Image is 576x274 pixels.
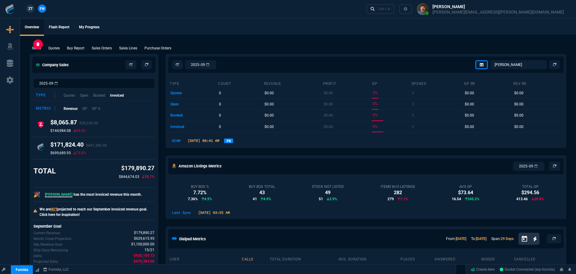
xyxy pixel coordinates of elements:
p: 94.4% [73,128,86,133]
div: Buy Box Total [249,184,275,189]
span: Socket Connected (erp-fornida) [500,267,555,272]
p: The difference between the current month's Revenue and the goal. [33,253,42,259]
p: Sales Lines [119,45,137,51]
a: FN [224,139,233,143]
p: $699,689.95 [50,151,71,155]
p: 0 [219,111,221,120]
p: 4.9% [201,196,212,202]
p: 0% [373,100,378,108]
th: Rev RR [513,79,562,87]
div: 49 [312,189,344,196]
p: 0 [219,123,221,131]
span: 41 [253,196,257,202]
p: $0.00 [514,111,524,120]
p: $0.00 [514,89,524,97]
p: $0.00 [264,100,274,108]
p: The difference between the current month's Revenue goal and projected month-end. [33,259,58,264]
th: placed [400,254,434,263]
th: Profit [323,79,372,87]
p: 78.7% [142,174,154,179]
div: Buy Box % [188,184,212,189]
div: 43 [249,189,275,196]
span: The difference between the current month's Revenue goal and projected month-end. [134,259,154,264]
p: Revenue for Sep. [33,230,60,236]
h5: Amazon Listings Metrics [179,163,222,169]
p: $144,984.08 [50,128,71,133]
p: $0.00 [324,89,333,97]
p: $0.00 [465,111,474,120]
div: Metric [36,106,55,111]
th: opened [411,79,464,87]
div: Type [36,93,55,98]
p: Uses current month's data to project the month's close. [33,236,71,241]
div: Ctrl + K [378,7,390,11]
p: spec.value [128,236,155,241]
a: Overview [20,19,44,36]
td: open [169,98,218,110]
p: $0.00 [465,100,474,108]
p: Invoiced [110,93,124,98]
p: To: [471,236,486,241]
p: spec.value [128,230,155,236]
div: Stock Not Listed [312,184,344,189]
p: 0% [373,89,378,97]
p: $844,674.03 [119,174,139,179]
p: 0 [412,100,414,108]
div: $73.64 [452,189,479,196]
div: Total GP [516,184,544,189]
div: 7.72% [188,189,212,196]
p: 75.4% [73,151,86,155]
th: missed [481,254,513,263]
h6: September Goal [33,224,154,229]
p: Quotes [48,45,60,51]
span: 7.36% [188,196,198,202]
p: OCAM [169,138,183,143]
p: From: [446,236,466,241]
p: 0 [412,89,414,97]
p: Purchase Orders [144,45,171,51]
p: spec.value [128,259,155,264]
p: Quotes [64,93,75,98]
p: [DATE] 03:55 AM [196,210,232,215]
span: FN [40,6,44,11]
p: Sales Orders [92,45,112,51]
p: GP % [92,106,100,111]
p: [DATE] 08:41 AM [185,138,222,143]
p: Buy Report [67,45,84,51]
button: Open calendar [521,235,533,243]
th: answered [434,254,481,263]
p: 46s [339,264,399,272]
div: $294.56 [516,189,544,196]
p: 0% [373,111,378,119]
p: 0% [373,122,378,131]
p: $0.00 [324,100,333,108]
p: We are projected to reach our September invoiced revenue goal. Click here for inspiration! [40,207,154,217]
p: $0.00 [514,100,524,108]
p: $0.00 [264,89,274,97]
p: Open [80,93,88,98]
p: $0.00 [465,89,474,97]
p: Booked [93,93,105,98]
span: Company Revenue Goal for Sep. [131,241,154,247]
h4: $171,824.40 [50,141,107,151]
p: $0.00 [514,123,524,131]
h5: Dialpad Metrics [179,236,206,242]
p: Out of 21 ship days in Sep - there are 15 remaining. [33,248,68,253]
p: spec.value [128,253,155,259]
p: 1 [482,264,513,272]
p: $0.00 [264,123,274,131]
th: calls [242,254,269,263]
th: revenue [264,79,322,87]
div: Avg GP [452,184,479,189]
p: Items [32,45,41,51]
span: [PERSON_NAME] [45,192,72,197]
p: Last Sync [169,210,193,215]
p: 28.8% [531,196,544,202]
span: The difference between the current month's Revenue and the goal. [134,253,154,259]
p: 345.2% [465,196,479,202]
p: 4h 32m [270,264,337,272]
p: 0 [219,100,221,108]
p: $179,890.27 [119,164,154,173]
a: My Progress [74,19,104,36]
p: $0.00 [324,111,333,120]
